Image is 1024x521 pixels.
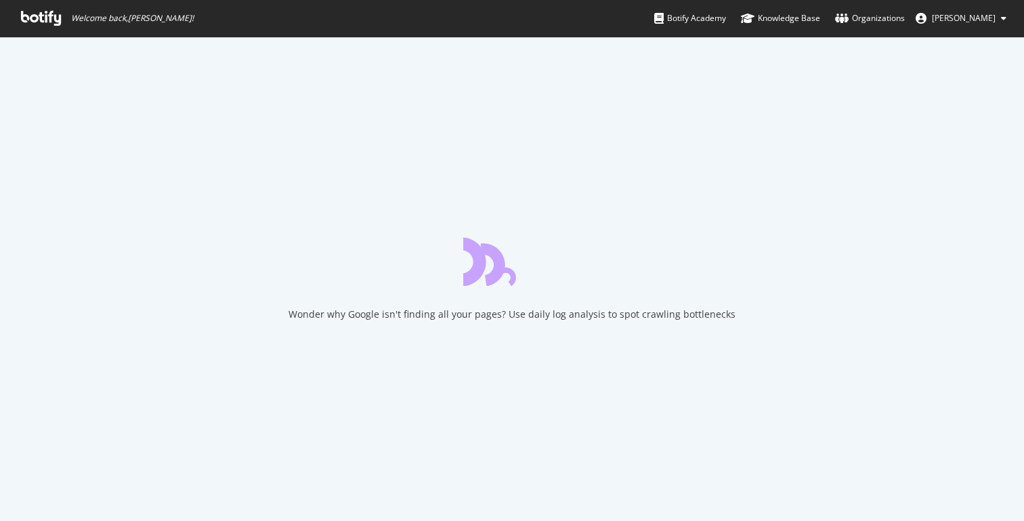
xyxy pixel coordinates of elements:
div: Knowledge Base [741,12,820,25]
span: Austin Ratner [932,12,996,24]
span: Welcome back, [PERSON_NAME] ! [71,13,194,24]
button: [PERSON_NAME] [905,7,1017,29]
div: Botify Academy [654,12,726,25]
div: Organizations [835,12,905,25]
div: animation [463,237,561,286]
div: Wonder why Google isn't finding all your pages? Use daily log analysis to spot crawling bottlenecks [289,308,735,321]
